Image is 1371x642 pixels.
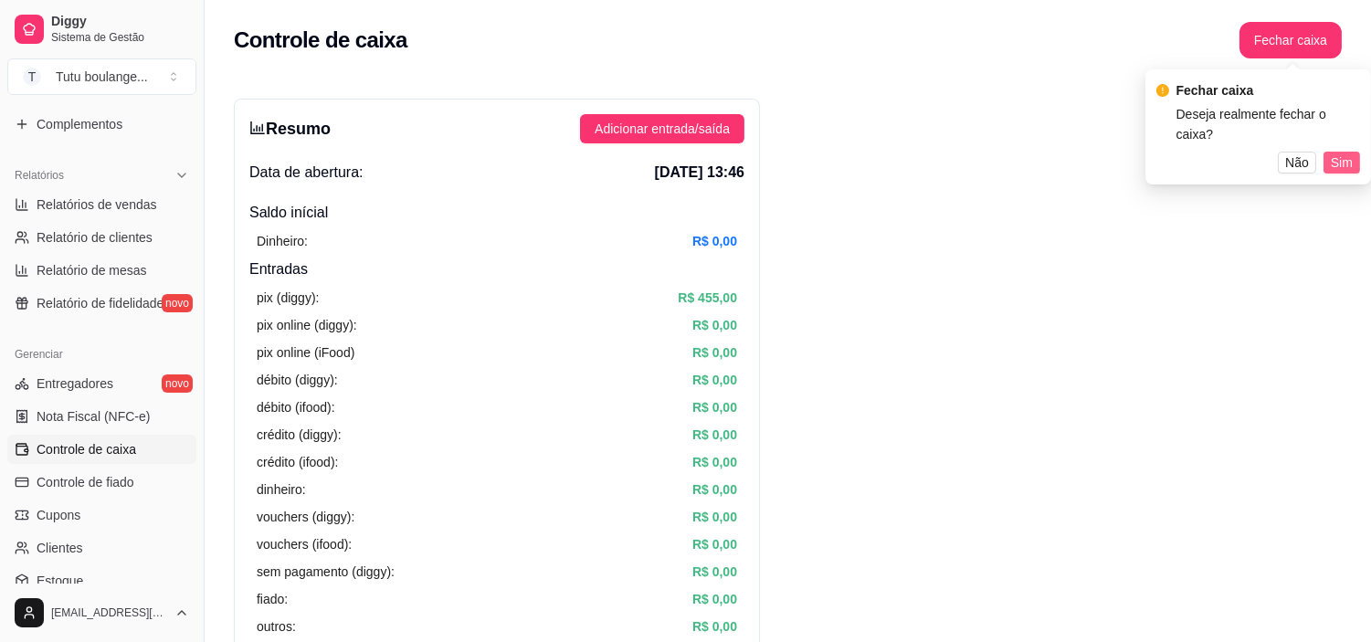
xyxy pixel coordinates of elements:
[692,452,737,472] article: R$ 0,00
[1176,104,1360,144] div: Deseja realmente fechar o caixa?
[7,591,196,635] button: [EMAIL_ADDRESS][DOMAIN_NAME]
[692,231,737,251] article: R$ 0,00
[249,120,266,136] span: bar-chart
[595,119,730,139] span: Adicionar entrada/saída
[1285,153,1309,173] span: Não
[692,342,737,363] article: R$ 0,00
[1176,80,1360,100] div: Fechar caixa
[7,190,196,219] a: Relatórios de vendas
[257,562,395,582] article: sem pagamento (diggy):
[37,228,153,247] span: Relatório de clientes
[37,195,157,214] span: Relatórios de vendas
[1156,84,1169,97] span: exclamation-circle
[257,589,288,609] article: fiado:
[7,468,196,497] a: Controle de fiado
[37,440,136,458] span: Controle de caixa
[37,407,150,426] span: Nota Fiscal (NFC-e)
[692,589,737,609] article: R$ 0,00
[655,162,744,184] span: [DATE] 13:46
[7,500,196,530] a: Cupons
[37,374,113,393] span: Entregadores
[692,397,737,417] article: R$ 0,00
[249,116,331,142] h3: Resumo
[23,68,41,86] span: T
[51,605,167,620] span: [EMAIL_ADDRESS][DOMAIN_NAME]
[7,369,196,398] a: Entregadoresnovo
[692,479,737,500] article: R$ 0,00
[692,425,737,445] article: R$ 0,00
[1324,152,1360,174] button: Sim
[257,534,352,554] article: vouchers (ifood):
[51,14,189,30] span: Diggy
[7,566,196,595] a: Estoque
[580,114,744,143] button: Adicionar entrada/saída
[257,425,342,445] article: crédito (diggy):
[7,110,196,139] a: Complementos
[37,473,134,491] span: Controle de fiado
[257,397,335,417] article: débito (ifood):
[692,315,737,335] article: R$ 0,00
[7,289,196,318] a: Relatório de fidelidadenovo
[37,261,147,279] span: Relatório de mesas
[15,168,64,183] span: Relatórios
[7,435,196,464] a: Controle de caixa
[7,58,196,95] button: Select a team
[1278,152,1316,174] button: Não
[692,562,737,582] article: R$ 0,00
[51,30,189,45] span: Sistema de Gestão
[7,340,196,369] div: Gerenciar
[7,256,196,285] a: Relatório de mesas
[678,288,737,308] article: R$ 455,00
[234,26,407,55] h2: Controle de caixa
[257,507,354,527] article: vouchers (diggy):
[1331,153,1353,173] span: Sim
[249,202,744,224] h4: Saldo inícial
[692,534,737,554] article: R$ 0,00
[257,452,338,472] article: crédito (ifood):
[7,533,196,563] a: Clientes
[7,402,196,431] a: Nota Fiscal (NFC-e)
[56,68,148,86] div: Tutu boulange ...
[37,539,83,557] span: Clientes
[249,162,364,184] span: Data de abertura:
[7,223,196,252] a: Relatório de clientes
[692,507,737,527] article: R$ 0,00
[692,370,737,390] article: R$ 0,00
[37,115,122,133] span: Complementos
[257,342,354,363] article: pix online (iFood)
[1239,22,1342,58] button: Fechar caixa
[37,506,80,524] span: Cupons
[692,616,737,637] article: R$ 0,00
[257,315,357,335] article: pix online (diggy):
[37,294,163,312] span: Relatório de fidelidade
[7,7,196,51] a: DiggySistema de Gestão
[249,258,744,280] h4: Entradas
[257,288,319,308] article: pix (diggy):
[257,231,308,251] article: Dinheiro:
[257,479,306,500] article: dinheiro:
[257,370,338,390] article: débito (diggy):
[37,572,83,590] span: Estoque
[257,616,296,637] article: outros:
